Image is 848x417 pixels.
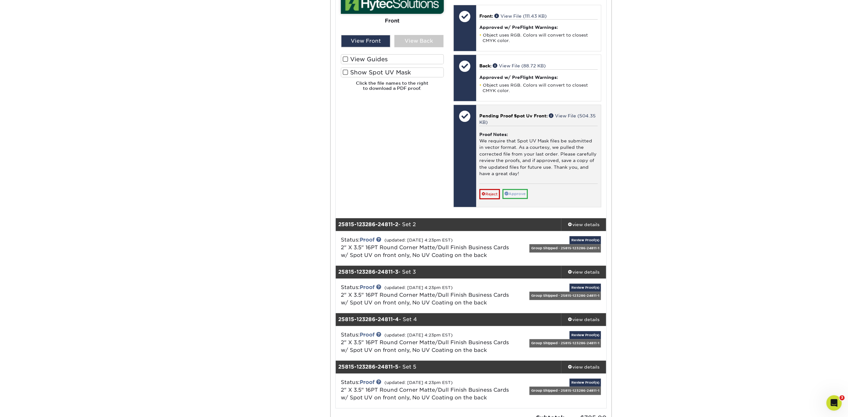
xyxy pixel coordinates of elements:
a: View File (111.43 KB) [494,13,547,19]
div: Status: [336,284,516,307]
div: view details [561,269,606,275]
a: 2" X 3.5" 16PT Round Corner Matte/Dull Finish Business Cards w/ Spot UV on front only, No UV Coat... [341,387,509,401]
a: View File (88.72 KB) [493,63,546,68]
a: Proof [360,237,374,243]
a: view details [561,313,606,326]
div: view details [561,364,606,370]
a: 2" X 3.5" 16PT Round Corner Matte/Dull Finish Business Cards w/ Spot UV on front only, No UV Coat... [341,339,509,353]
label: Show Spot UV Mask [341,67,444,77]
a: Approve [502,189,528,199]
div: Status: [336,331,516,354]
div: View Back [394,35,443,47]
h4: Approved w/ PreFlight Warnings: [479,75,598,80]
div: - Set 3 [336,266,561,278]
div: - Set 5 [336,361,561,373]
a: view details [561,266,606,278]
label: View Guides [341,54,444,64]
small: (updated: [DATE] 4:23pm EST) [384,238,453,243]
a: Proof [360,379,374,385]
li: Object uses RGB. Colors will convert to closest CMYK color. [479,32,598,43]
span: Pending Proof Spot Uv Front: [479,113,548,118]
strong: 25815-123286-24811-4 [338,316,399,322]
a: 2" X 3.5" 16PT Round Corner Matte/Dull Finish Business Cards w/ Spot UV on front only, No UV Coat... [341,244,509,258]
div: Front [341,13,444,28]
strong: 25815-123286-24811-2 [338,221,398,227]
strong: Proof Notes: [479,132,508,137]
div: view details [561,221,606,228]
div: Status: [336,379,516,402]
div: Status: [336,236,516,259]
div: Group Shipped - 25815-123286-24811-1 [529,339,601,347]
span: Back: [479,63,491,68]
div: - Set 2 [336,218,561,231]
a: Review Proof(s) [569,284,601,292]
small: (updated: [DATE] 4:23pm EST) [384,285,453,290]
strong: 25815-123286-24811-3 [338,269,398,275]
small: (updated: [DATE] 4:23pm EST) [384,380,453,385]
div: view details [561,316,606,323]
h6: Click the file names to the right to download a PDF proof. [341,81,444,96]
a: Review Proof(s) [569,379,601,387]
div: We require that Spot UV Mask files be submitted in vector format. As a courtesy, we pulled the co... [479,126,598,183]
a: Proof [360,332,374,338]
div: - Set 4 [336,313,561,326]
h4: Approved w/ PreFlight Warnings: [479,25,598,30]
a: view details [561,361,606,373]
small: (updated: [DATE] 4:23pm EST) [384,333,453,337]
a: Review Proof(s) [569,236,601,244]
a: Review Proof(s) [569,331,601,339]
a: 2" X 3.5" 16PT Round Corner Matte/Dull Finish Business Cards w/ Spot UV on front only, No UV Coat... [341,292,509,306]
span: Front: [479,13,493,19]
div: View Front [341,35,390,47]
iframe: Google Customer Reviews [2,397,55,415]
strong: 25815-123286-24811-5 [338,364,399,370]
li: Object uses RGB. Colors will convert to closest CMYK color. [479,82,598,93]
a: Reject [479,189,500,199]
div: Group Shipped - 25815-123286-24811-1 [529,244,601,252]
div: Group Shipped - 25815-123286-24811-1 [529,387,601,395]
iframe: Intercom live chat [826,395,842,411]
a: Proof [360,284,374,290]
span: 3 [839,395,844,400]
a: view details [561,218,606,231]
div: Group Shipped - 25815-123286-24811-1 [529,292,601,300]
